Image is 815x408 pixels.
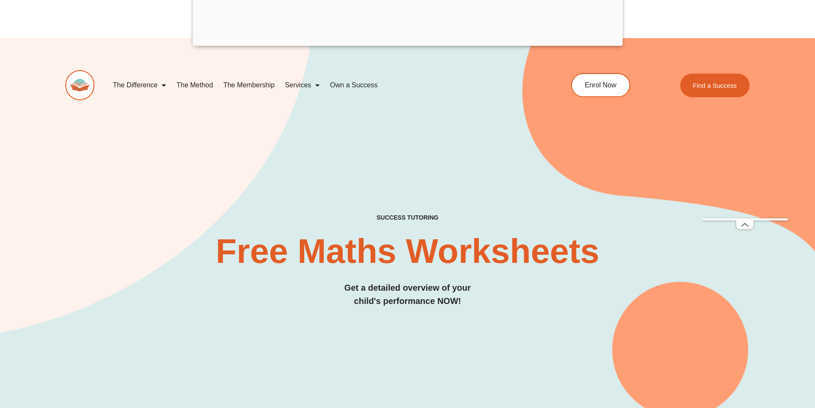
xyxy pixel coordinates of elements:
[680,74,750,97] a: Find a Success
[65,214,750,221] h4: SUCCESS TUTORING​
[702,66,788,218] iframe: Advertisement
[693,82,737,89] span: Find a Success
[65,234,750,268] h2: Free Maths Worksheets​
[280,75,325,95] a: Services
[585,82,616,89] span: Enrol Now
[108,75,172,95] a: The Difference
[171,75,218,95] a: The Method
[325,75,382,95] a: Own a Success
[772,367,815,408] iframe: Chat Widget
[218,75,280,95] a: The Membership
[65,281,750,308] h3: Get a detailed overview of your child's performance NOW!
[108,75,532,95] nav: Menu
[571,73,630,97] a: Enrol Now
